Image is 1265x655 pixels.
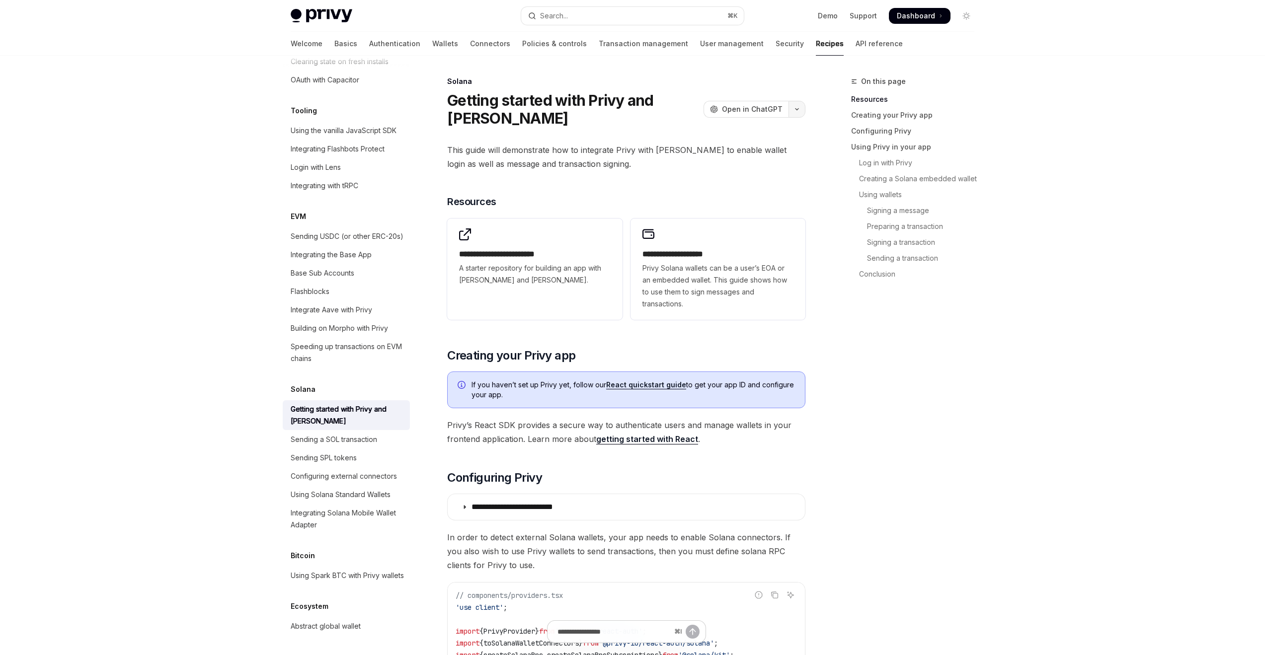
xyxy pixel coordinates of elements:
[456,591,563,600] span: // components/providers.tsx
[291,304,372,316] div: Integrate Aave with Privy
[447,91,700,127] h1: Getting started with Privy and [PERSON_NAME]
[283,486,410,504] a: Using Solana Standard Wallets
[291,550,315,562] h5: Bitcoin
[283,567,410,584] a: Using Spark BTC with Privy wallets
[291,341,404,364] div: Speeding up transactions on EVM chains
[283,467,410,485] a: Configuring external connectors
[447,76,805,86] div: Solana
[291,74,359,86] div: OAuth with Capacitor
[291,143,385,155] div: Integrating Flashbots Protect
[606,380,686,389] a: React quickstart guide
[540,10,568,22] div: Search...
[283,504,410,534] a: Integrating Solana Mobile Wallet Adapter
[291,403,404,427] div: Getting started with Privy and [PERSON_NAME]
[456,603,503,612] span: 'use client'
[283,264,410,282] a: Base Sub Accounts
[856,32,903,56] a: API reference
[283,158,410,176] a: Login with Lens
[283,431,410,448] a: Sending a SOL transaction
[768,588,781,601] button: Copy the contents from the code block
[851,139,982,155] a: Using Privy in your app
[503,603,507,612] span: ;
[283,227,410,245] a: Sending USDC (or other ERC-20s)
[291,507,404,531] div: Integrating Solana Mobile Wallet Adapter
[851,155,982,171] a: Log in with Privy
[432,32,458,56] a: Wallets
[291,452,357,464] div: Sending SPL tokens
[851,123,982,139] a: Configuring Privy
[447,418,805,446] span: Privy’s React SDK provides a secure way to authenticate users and manage wallets in your frontend...
[283,71,410,89] a: OAuth with Capacitor
[291,489,391,501] div: Using Solana Standard Wallets
[283,617,410,635] a: Abstract global wallet
[291,180,358,192] div: Integrating with tRPC
[596,434,698,444] a: getting started with React
[861,75,906,87] span: On this page
[291,105,317,117] h5: Tooling
[851,91,982,107] a: Resources
[283,246,410,264] a: Integrating the Base App
[851,203,982,218] a: Signing a message
[850,11,877,21] a: Support
[283,122,410,140] a: Using the vanilla JavaScript SDK
[369,32,420,56] a: Authentication
[851,218,982,234] a: Preparing a transaction
[599,32,688,56] a: Transaction management
[291,211,306,222] h5: EVM
[291,230,403,242] div: Sending USDC (or other ERC-20s)
[631,218,805,320] a: **** **** **** *****Privy Solana wallets can be a user’s EOA or an embedded wallet. This guide sh...
[291,470,397,482] div: Configuring external connectors
[291,161,341,173] div: Login with Lens
[851,171,982,187] a: Creating a Solana embedded wallet
[291,286,329,297] div: Flashblocks
[472,380,795,400] span: If you haven’t set up Privy yet, follow our to get your app ID and configure your app.
[291,322,388,334] div: Building on Morpho with Privy
[283,338,410,367] a: Speeding up transactions on EVM chains
[447,348,575,364] span: Creating your Privy app
[334,32,357,56] a: Basics
[291,9,352,23] img: light logo
[291,620,361,632] div: Abstract global wallet
[776,32,804,56] a: Security
[851,187,982,203] a: Using wallets
[851,107,982,123] a: Creating your Privy app
[459,262,610,286] span: A starter repository for building an app with [PERSON_NAME] and [PERSON_NAME].
[283,140,410,158] a: Integrating Flashbots Protect
[447,530,805,572] span: In order to detect external Solana wallets, your app needs to enable Solana connectors. If you al...
[752,588,765,601] button: Report incorrect code
[897,11,935,21] span: Dashboard
[851,250,982,266] a: Sending a transaction
[283,301,410,319] a: Integrate Aave with Privy
[291,570,404,582] div: Using Spark BTC with Privy wallets
[447,143,805,171] span: This guide will demonstrate how to integrate Privy with [PERSON_NAME] to enable wallet login as w...
[283,283,410,300] a: Flashblocks
[818,11,838,21] a: Demo
[283,319,410,337] a: Building on Morpho with Privy
[291,249,372,261] div: Integrating the Base App
[447,195,496,209] span: Resources
[291,383,316,395] h5: Solana
[722,104,783,114] span: Open in ChatGPT
[642,262,793,310] span: Privy Solana wallets can be a user’s EOA or an embedded wallet. This guide shows how to use them ...
[291,267,354,279] div: Base Sub Accounts
[291,125,396,137] div: Using the vanilla JavaScript SDK
[784,588,797,601] button: Ask AI
[291,434,377,445] div: Sending a SOL transaction
[704,101,789,118] button: Open in ChatGPT
[686,625,700,639] button: Send message
[700,32,764,56] a: User management
[470,32,510,56] a: Connectors
[958,8,974,24] button: Toggle dark mode
[816,32,844,56] a: Recipes
[283,400,410,430] a: Getting started with Privy and [PERSON_NAME]
[727,12,738,20] span: ⌘ K
[291,32,322,56] a: Welcome
[522,32,587,56] a: Policies & controls
[283,449,410,467] a: Sending SPL tokens
[889,8,950,24] a: Dashboard
[851,234,982,250] a: Signing a transaction
[851,266,982,282] a: Conclusion
[557,621,670,643] input: Ask a question...
[447,470,542,486] span: Configuring Privy
[283,177,410,195] a: Integrating with tRPC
